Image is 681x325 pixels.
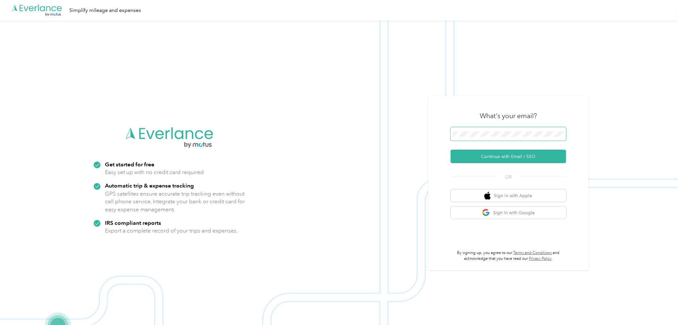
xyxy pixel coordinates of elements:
h3: What's your email? [480,111,537,120]
p: Easy set up with no credit card required [105,168,204,176]
strong: IRS compliant reports [105,219,161,226]
button: google logoSign in with Google [451,206,566,219]
p: By signing up, you agree to our and acknowledge that you have read our . [451,250,566,261]
img: google logo [482,209,490,217]
button: Continue with Email / SSO [451,150,566,163]
a: Terms and Conditions [513,250,552,255]
img: apple logo [484,192,491,200]
span: OR [497,174,520,180]
div: Simplify mileage and expenses [69,6,141,14]
strong: Automatic trip & expense tracking [105,182,194,189]
a: Privacy Policy [529,256,552,261]
strong: Get started for free [105,161,154,168]
p: Export a complete record of your trips and expenses. [105,227,238,235]
p: GPS satellites ensure accurate trip tracking even without cell phone service. Integrate your bank... [105,190,245,214]
button: apple logoSign in with Apple [451,189,566,202]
